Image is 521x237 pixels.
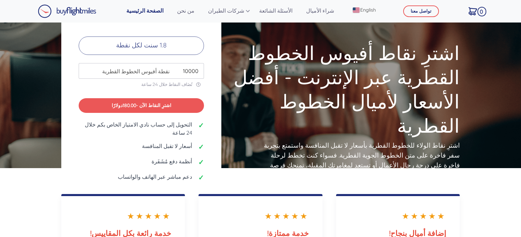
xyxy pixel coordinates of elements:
button: اشترِ النقاط الآن -180.00دولارًا [79,98,204,113]
span: 180.00 [123,102,136,108]
span: التحويل إلى حساب نادي الامتياز الخاص بكم خلال 24 ساعة [79,120,192,137]
div: ★★★★★ [212,210,309,222]
p: تُضَاف النقاط خلال 24 ساعة [79,82,204,87]
a: English [348,4,378,16]
button: تواصل معنا [403,5,439,17]
div: ★★★★★ [75,210,171,222]
a: 0 [466,4,480,18]
a: Buy Flight Miles Logo [38,3,96,20]
span: ✓ [197,142,204,152]
img: English [353,8,360,13]
span: نقطة أفيوس الخطوط القطرية [99,67,170,75]
div: ★★★★★ [350,210,446,222]
span: أنظمة دفع مُشَفَرة [152,157,192,165]
a: الأسئلة الشائعة [256,4,295,17]
p: 1.8 سنت لكل نقطة [79,36,204,55]
a: الصفحة الرئيسية [124,4,166,17]
span: ✓ [197,173,204,183]
span: أسعار لا تقبل المنافسة [142,142,192,150]
span: English [360,6,376,14]
p: اشترِ نقاط الولاء للخطوط القطرية بأسعار لا تقبل المنافسة واستمتع بتجربة سفر فاخرة على متن الخطوط ... [259,140,460,190]
a: من نحن [174,4,197,17]
img: Buy Flight Miles Logo [38,4,96,18]
h1: اشترِ نقاط أفيوس الخطوط القطرية عبر الإنترنت - أفضل الأسعار لأميال الخطوط القطرية [232,2,460,138]
span: 0 [477,7,486,16]
span: دعم مباشر عبر الهاتف والواتساب [118,173,192,181]
a: شركات الطيران [205,4,248,17]
a: شراء الأميال [303,4,337,17]
img: Cart [469,7,477,15]
span: ✓ [197,120,204,131]
span: ✓ [197,157,204,167]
